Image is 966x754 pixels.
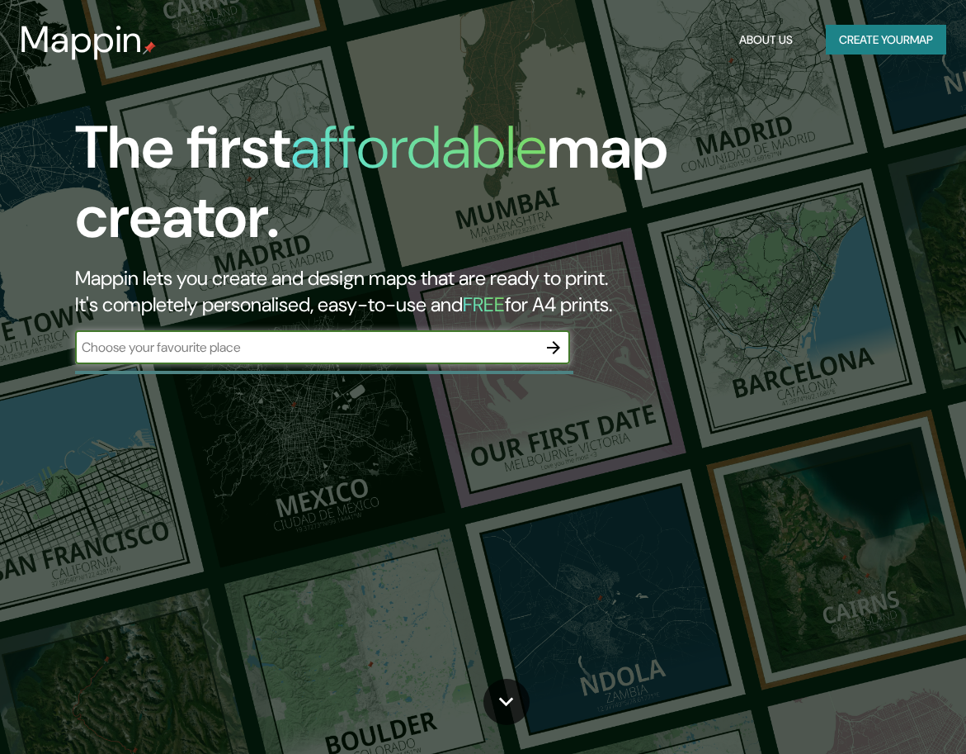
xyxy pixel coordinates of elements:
h3: Mappin [20,18,143,61]
h1: The first map creator. [75,113,848,265]
h1: affordable [290,109,547,186]
img: mappin-pin [143,41,156,55]
input: Choose your favourite place [75,338,537,357]
h5: FREE [463,292,505,317]
button: About Us [733,25,799,55]
button: Create yourmap [826,25,946,55]
h2: Mappin lets you create and design maps that are ready to print. It's completely personalised, eas... [75,265,848,318]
